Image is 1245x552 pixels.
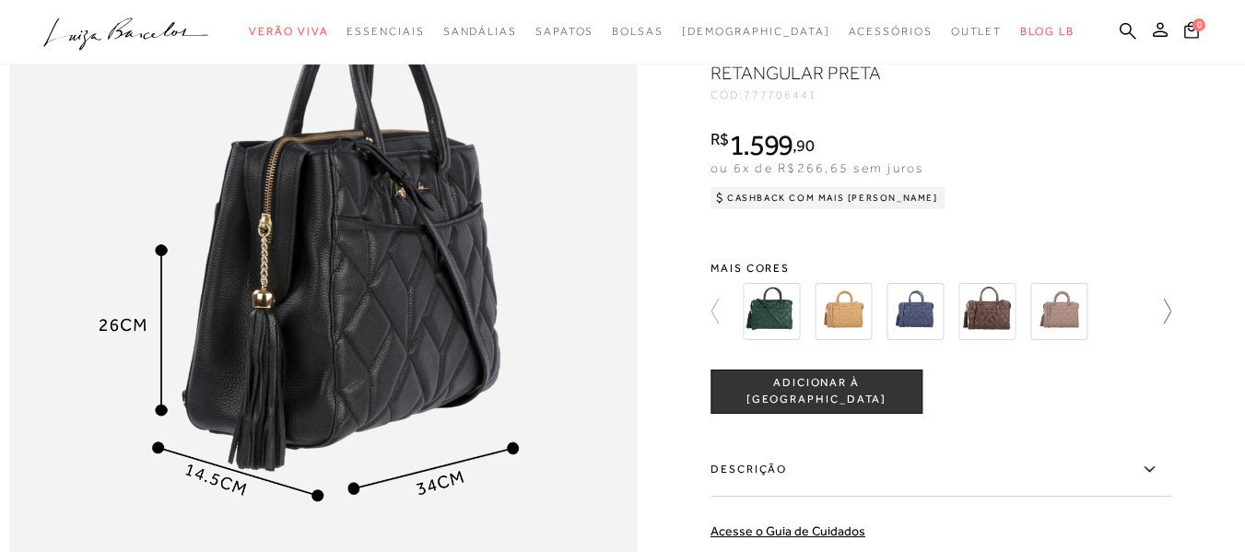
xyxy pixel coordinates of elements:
[796,135,814,155] span: 90
[744,88,817,101] span: 777706441
[711,160,923,175] span: ou 6x de R$266,65 sem juros
[958,283,1016,340] img: BOLSA RETANGULAR COM BOLSO FRONTAL EM COURO CAFÉ GRANDE
[711,131,729,147] i: R$
[711,523,865,538] a: Acesse o Guia de Cuidados
[682,25,830,38] span: [DEMOGRAPHIC_DATA]
[887,283,944,340] img: BOLSA RETANGULAR COM BOLSO FRONTAL EM COURO AZUL ATLÂNTICO GRANDE
[682,15,830,49] a: noSubCategoriesText
[849,15,933,49] a: categoryNavScreenReaderText
[1192,18,1205,31] span: 0
[249,25,328,38] span: Verão Viva
[711,263,1171,274] span: Mais cores
[729,128,793,161] span: 1.599
[249,15,328,49] a: categoryNavScreenReaderText
[849,25,933,38] span: Acessórios
[612,25,664,38] span: Bolsas
[1179,20,1204,45] button: 0
[346,15,424,49] a: categoryNavScreenReaderText
[443,15,517,49] a: categoryNavScreenReaderText
[535,25,593,38] span: Sapatos
[1030,283,1087,340] img: BOLSA RETANGULAR COM BOLSO FRONTAL EM COURO CINZA DUMBO GRANDE
[815,283,872,340] img: BOLSA MÉDIA EM COURO AREIA MATELASSÊ COM ALÇA TIRACOLO E PINGENTE
[711,370,922,414] button: ADICIONAR À [GEOGRAPHIC_DATA]
[951,25,1003,38] span: Outlet
[1020,15,1074,49] a: BLOG LB
[1020,25,1074,38] span: BLOG LB
[711,443,1171,497] label: Descrição
[535,15,593,49] a: categoryNavScreenReaderText
[346,25,424,38] span: Essenciais
[711,187,945,209] div: Cashback com Mais [PERSON_NAME]
[612,15,664,49] a: categoryNavScreenReaderText
[793,137,814,154] i: ,
[743,283,800,340] img: Bolsa grande verde
[951,15,1003,49] a: categoryNavScreenReaderText
[443,25,517,38] span: Sandálias
[711,89,1079,100] div: CÓD:
[711,375,922,407] span: ADICIONAR À [GEOGRAPHIC_DATA]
